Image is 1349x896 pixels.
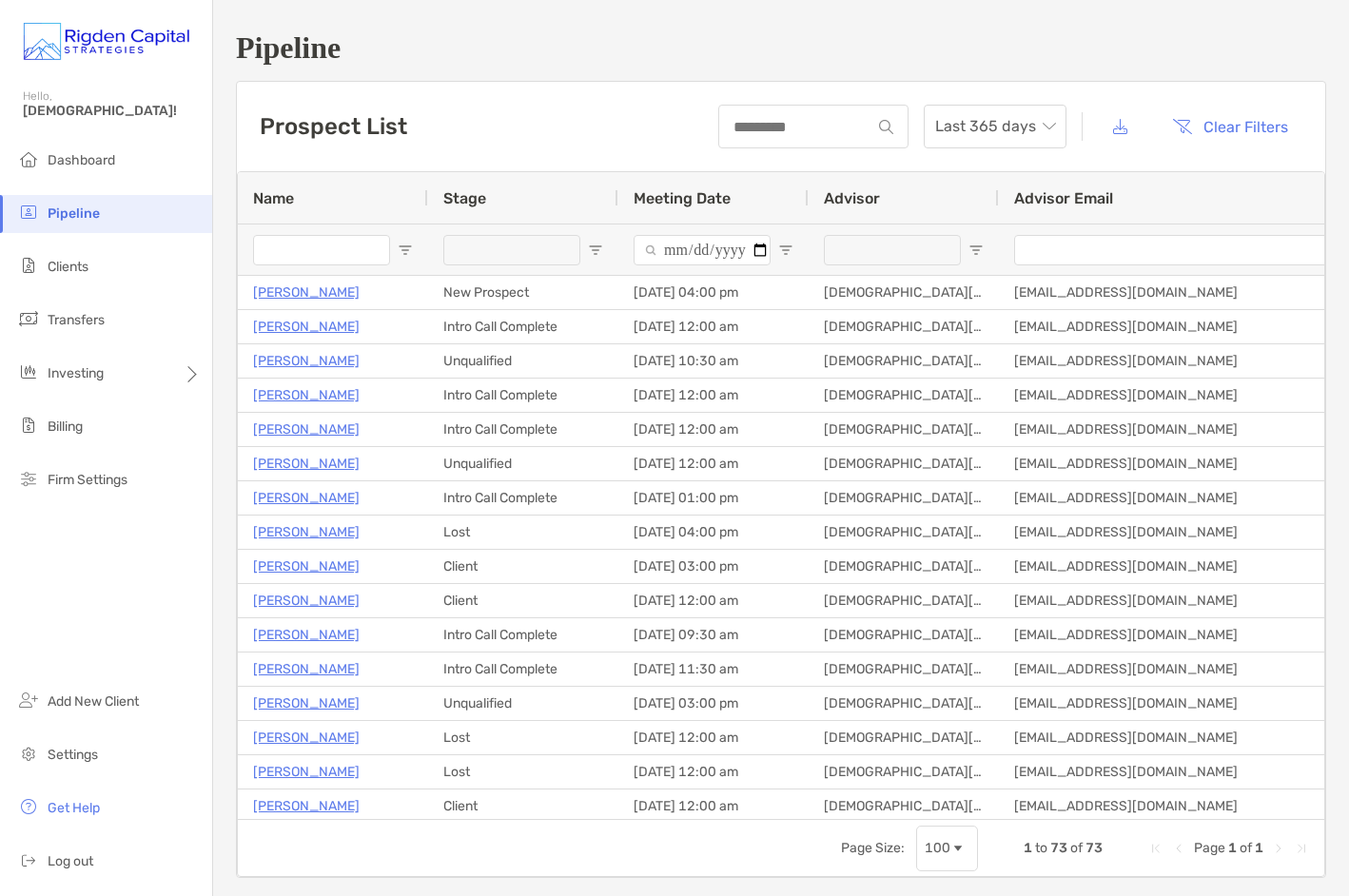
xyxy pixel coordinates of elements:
[428,721,618,754] div: Lost
[618,447,809,480] div: [DATE] 12:00 am
[841,840,905,856] div: Page Size:
[809,653,999,686] div: [DEMOGRAPHIC_DATA][PERSON_NAME], CFP®
[23,8,189,76] img: Zoe Logo
[48,365,104,381] span: Investing
[618,584,809,617] div: [DATE] 12:00 am
[17,795,40,818] img: get-help icon
[428,687,618,720] div: Unqualified
[253,383,360,407] a: [PERSON_NAME]
[1255,840,1263,856] span: 1
[253,452,360,476] a: [PERSON_NAME]
[1050,840,1067,856] span: 73
[253,726,360,750] a: [PERSON_NAME]
[809,344,999,378] div: [DEMOGRAPHIC_DATA][PERSON_NAME], CFP®
[618,310,809,343] div: [DATE] 12:00 am
[618,481,809,515] div: [DATE] 01:00 pm
[618,687,809,720] div: [DATE] 03:00 pm
[17,689,40,711] img: add_new_client icon
[23,103,201,119] span: [DEMOGRAPHIC_DATA]!
[253,315,360,339] a: [PERSON_NAME]
[17,360,40,383] img: investing icon
[443,189,486,207] span: Stage
[428,618,618,652] div: Intro Call Complete
[618,550,809,583] div: [DATE] 03:00 pm
[618,755,809,789] div: [DATE] 12:00 am
[634,189,731,207] span: Meeting Date
[48,472,127,488] span: Firm Settings
[48,205,100,222] span: Pipeline
[618,276,809,309] div: [DATE] 04:00 pm
[935,106,1055,147] span: Last 365 days
[253,281,360,304] a: [PERSON_NAME]
[48,800,100,816] span: Get Help
[48,312,105,328] span: Transfers
[260,113,407,140] h3: Prospect List
[588,243,603,258] button: Open Filter Menu
[253,657,360,681] p: [PERSON_NAME]
[809,618,999,652] div: [DEMOGRAPHIC_DATA][PERSON_NAME], CFP®
[253,189,294,207] span: Name
[428,755,618,789] div: Lost
[253,349,360,373] a: [PERSON_NAME]
[428,379,618,412] div: Intro Call Complete
[48,259,88,275] span: Clients
[48,747,98,763] span: Settings
[809,447,999,480] div: [DEMOGRAPHIC_DATA][PERSON_NAME], CFP®
[809,516,999,549] div: [DEMOGRAPHIC_DATA][PERSON_NAME], CFP®
[17,467,40,490] img: firm-settings icon
[17,147,40,170] img: dashboard icon
[968,243,984,258] button: Open Filter Menu
[17,848,40,871] img: logout icon
[253,486,360,510] p: [PERSON_NAME]
[398,243,413,258] button: Open Filter Menu
[618,379,809,412] div: [DATE] 12:00 am
[809,379,999,412] div: [DEMOGRAPHIC_DATA][PERSON_NAME], CFP®
[17,201,40,224] img: pipeline icon
[253,691,360,715] a: [PERSON_NAME]
[634,235,771,265] input: Meeting Date Filter Input
[1228,840,1237,856] span: 1
[48,419,83,435] span: Billing
[618,413,809,446] div: [DATE] 12:00 am
[1035,840,1047,856] span: to
[253,760,360,784] p: [PERSON_NAME]
[1014,189,1113,207] span: Advisor Email
[253,418,360,441] p: [PERSON_NAME]
[809,481,999,515] div: [DEMOGRAPHIC_DATA][PERSON_NAME], CFP®
[618,618,809,652] div: [DATE] 09:30 am
[1024,840,1032,856] span: 1
[916,826,978,871] div: Page Size
[824,189,880,207] span: Advisor
[809,310,999,343] div: [DEMOGRAPHIC_DATA][PERSON_NAME], CFP®
[428,789,618,823] div: Client
[48,693,139,710] span: Add New Client
[17,307,40,330] img: transfers icon
[428,653,618,686] div: Intro Call Complete
[809,550,999,583] div: [DEMOGRAPHIC_DATA][PERSON_NAME], CFP®
[1294,841,1309,856] div: Last Page
[1085,840,1103,856] span: 73
[253,623,360,647] p: [PERSON_NAME]
[428,413,618,446] div: Intro Call Complete
[253,794,360,818] p: [PERSON_NAME]
[253,520,360,544] a: [PERSON_NAME]
[1271,841,1286,856] div: Next Page
[17,742,40,765] img: settings icon
[428,584,618,617] div: Client
[809,413,999,446] div: [DEMOGRAPHIC_DATA][PERSON_NAME], CFP®
[879,120,893,134] img: input icon
[428,310,618,343] div: Intro Call Complete
[1148,841,1163,856] div: First Page
[48,853,93,869] span: Log out
[253,555,360,578] a: [PERSON_NAME]
[428,344,618,378] div: Unqualified
[618,344,809,378] div: [DATE] 10:30 am
[17,414,40,437] img: billing icon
